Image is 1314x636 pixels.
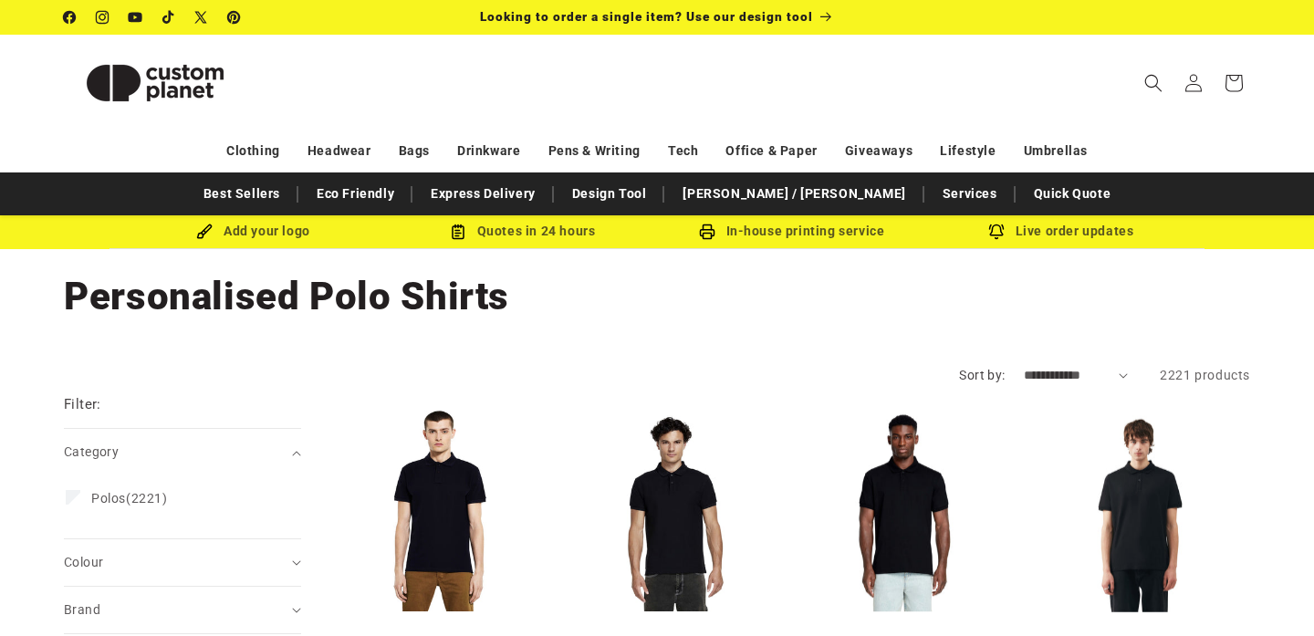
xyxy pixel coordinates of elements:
[845,135,912,167] a: Giveaways
[64,539,301,586] summary: Colour (0 selected)
[64,587,301,633] summary: Brand (0 selected)
[399,135,430,167] a: Bags
[64,602,100,617] span: Brand
[548,135,641,167] a: Pens & Writing
[699,224,715,240] img: In-house printing
[308,178,403,210] a: Eco Friendly
[64,394,101,415] h2: Filter:
[1024,135,1088,167] a: Umbrellas
[64,42,246,124] img: Custom Planet
[119,220,388,243] div: Add your logo
[673,178,914,210] a: [PERSON_NAME] / [PERSON_NAME]
[64,555,103,569] span: Colour
[933,178,1006,210] a: Services
[940,135,996,167] a: Lifestyle
[926,220,1195,243] div: Live order updates
[450,224,466,240] img: Order Updates Icon
[725,135,817,167] a: Office & Paper
[457,135,520,167] a: Drinkware
[657,220,926,243] div: In-house printing service
[91,490,168,506] span: (2221)
[64,429,301,475] summary: Category (0 selected)
[196,224,213,240] img: Brush Icon
[959,368,1005,382] label: Sort by:
[64,272,1250,321] h1: Personalised Polo Shirts
[64,444,119,459] span: Category
[91,491,126,506] span: Polos
[988,224,1005,240] img: Order updates
[1133,63,1173,103] summary: Search
[57,35,254,130] a: Custom Planet
[308,135,371,167] a: Headwear
[194,178,289,210] a: Best Sellers
[480,9,813,24] span: Looking to order a single item? Use our design tool
[1025,178,1121,210] a: Quick Quote
[1160,368,1250,382] span: 2221 products
[563,178,656,210] a: Design Tool
[388,220,657,243] div: Quotes in 24 hours
[668,135,698,167] a: Tech
[422,178,545,210] a: Express Delivery
[226,135,280,167] a: Clothing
